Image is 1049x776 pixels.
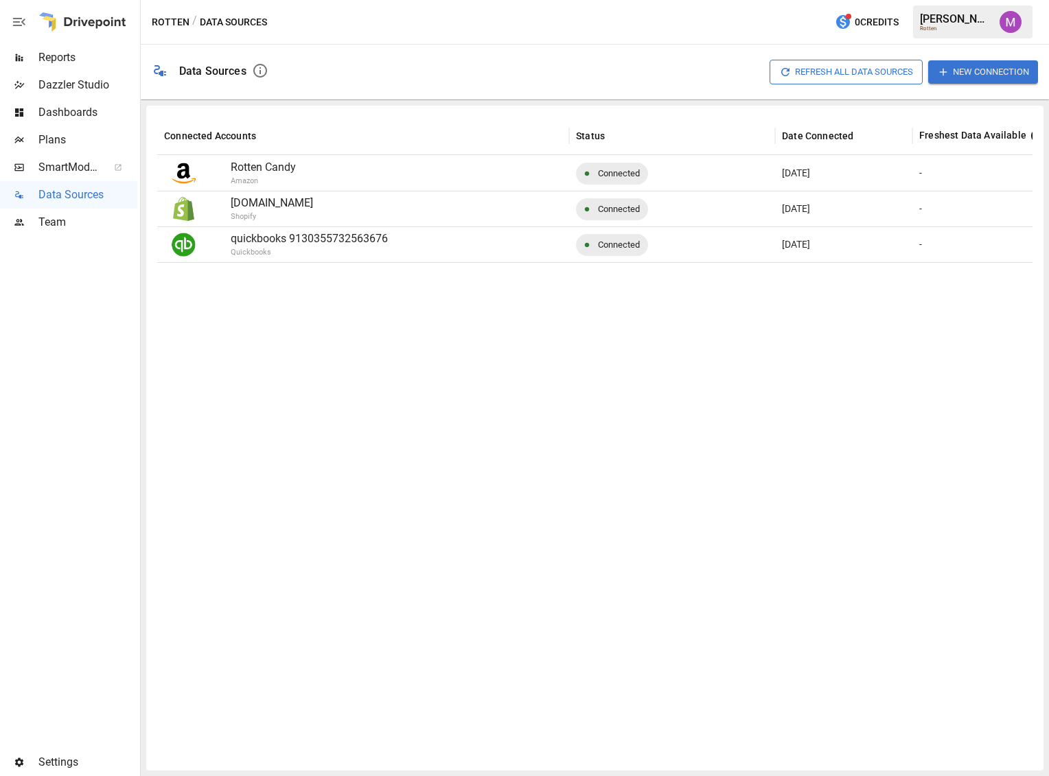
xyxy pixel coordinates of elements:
[172,197,196,221] img: Shopify Logo
[231,231,562,247] p: quickbooks 9130355732563676
[919,128,1026,142] span: Freshest Data Available
[919,156,922,191] div: -
[919,191,922,226] div: -
[98,157,108,174] span: ™
[590,191,648,226] span: Connected
[590,227,648,262] span: Connected
[855,14,899,31] span: 0 Credits
[231,247,636,259] p: Quickbooks
[928,60,1038,83] button: New Connection
[38,104,137,121] span: Dashboards
[590,156,648,191] span: Connected
[164,130,256,141] div: Connected Accounts
[920,25,991,32] div: Rotten
[231,195,562,211] p: [DOMAIN_NAME]
[919,227,922,262] div: -
[38,132,137,148] span: Plans
[231,211,636,223] p: Shopify
[231,176,636,187] p: Amazon
[920,12,991,25] div: [PERSON_NAME]
[192,14,197,31] div: /
[576,130,605,141] div: Status
[179,64,246,78] div: Data Sources
[38,214,137,231] span: Team
[172,233,196,257] img: Quickbooks Logo
[38,187,137,203] span: Data Sources
[782,130,853,141] div: Date Connected
[855,126,874,145] button: Sort
[38,754,137,771] span: Settings
[38,49,137,66] span: Reports
[231,159,562,176] p: Rotten Candy
[152,14,189,31] button: Rotten
[38,77,137,93] span: Dazzler Studio
[172,161,196,185] img: Amazon Logo
[1000,11,1022,33] img: Umer Muhammed
[775,155,912,191] div: Oct 01 2025
[257,126,277,145] button: Sort
[991,3,1030,41] button: Umer Muhammed
[38,159,99,176] span: SmartModel
[770,60,923,84] button: Refresh All Data Sources
[606,126,625,145] button: Sort
[775,226,912,262] div: Oct 01 2025
[829,10,904,35] button: 0Credits
[775,191,912,226] div: Oct 02 2025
